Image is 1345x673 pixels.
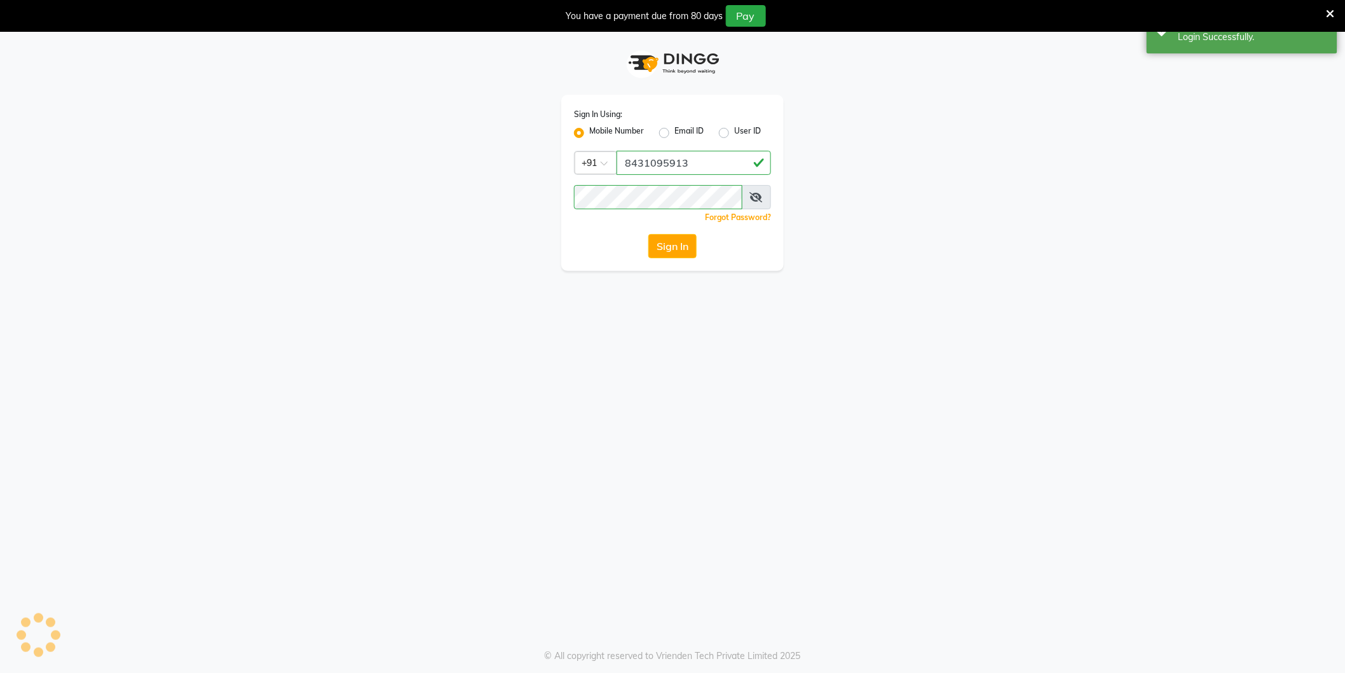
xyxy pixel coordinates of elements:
label: User ID [734,125,761,141]
div: You have a payment due from 80 days [566,10,723,23]
input: Username [617,151,771,175]
label: Sign In Using: [574,109,622,120]
button: Sign In [648,234,697,258]
input: Username [574,185,742,209]
img: logo1.svg [622,45,723,82]
a: Forgot Password? [705,212,771,222]
label: Email ID [674,125,704,141]
label: Mobile Number [589,125,644,141]
button: Pay [726,5,766,27]
div: Login Successfully. [1178,31,1328,44]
